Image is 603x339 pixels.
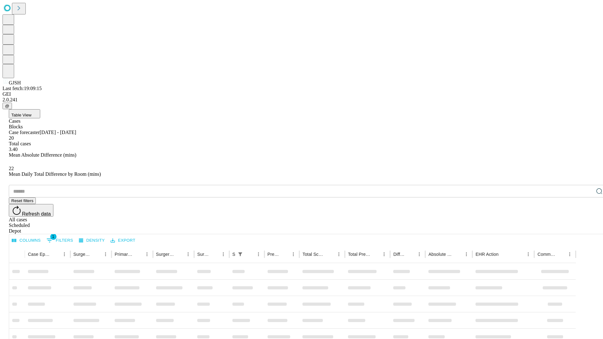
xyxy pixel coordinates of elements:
button: Menu [334,250,343,259]
div: Surgery Date [197,252,209,257]
span: 22 [9,166,14,171]
div: 2.0.241 [3,97,600,103]
div: Primary Service [115,252,133,257]
button: Export [109,236,137,245]
button: Menu [60,250,69,259]
span: Total cases [9,141,31,146]
button: Sort [326,250,334,259]
span: 3.40 [9,147,18,152]
button: Table View [9,109,40,118]
button: Sort [406,250,415,259]
button: Reset filters [9,197,36,204]
span: [DATE] - [DATE] [40,130,76,135]
span: Table View [11,113,31,117]
button: Menu [143,250,151,259]
button: Refresh data [9,204,53,217]
span: @ [5,104,9,108]
button: Menu [462,250,471,259]
button: Sort [280,250,289,259]
button: Sort [51,250,60,259]
button: Sort [134,250,143,259]
button: Sort [453,250,462,259]
span: Refresh data [22,211,51,217]
button: Menu [254,250,263,259]
span: GJSH [9,80,21,85]
div: Comments [537,252,556,257]
button: Show filters [236,250,245,259]
span: 1 [50,234,57,240]
button: Sort [210,250,219,259]
span: Case forecaster [9,130,40,135]
span: 20 [9,135,14,141]
button: Show filters [45,235,75,245]
div: EHR Action [475,252,498,257]
button: Menu [380,250,388,259]
button: Sort [371,250,380,259]
button: Sort [175,250,184,259]
button: Menu [219,250,228,259]
div: Total Predicted Duration [348,252,371,257]
div: 1 active filter [236,250,245,259]
span: Reset filters [11,198,33,203]
span: Last fetch: 19:09:15 [3,86,42,91]
div: Difference [393,252,405,257]
button: Select columns [10,236,42,245]
div: Absolute Difference [428,252,453,257]
div: GEI [3,91,600,97]
div: Predicted In Room Duration [268,252,280,257]
button: Menu [524,250,533,259]
button: Menu [101,250,110,259]
div: Scheduled In Room Duration [232,252,235,257]
div: Total Scheduled Duration [302,252,325,257]
div: Surgery Name [156,252,174,257]
div: Surgeon Name [73,252,92,257]
button: Menu [184,250,193,259]
button: Menu [415,250,424,259]
div: Case Epic Id [28,252,51,257]
button: Sort [557,250,565,259]
button: Menu [565,250,574,259]
button: Sort [245,250,254,259]
button: Menu [289,250,298,259]
span: Mean Daily Total Difference by Room (mins) [9,171,101,177]
button: Sort [92,250,101,259]
button: Sort [499,250,508,259]
button: Density [77,236,106,245]
span: Mean Absolute Difference (mins) [9,152,76,158]
button: @ [3,103,12,109]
